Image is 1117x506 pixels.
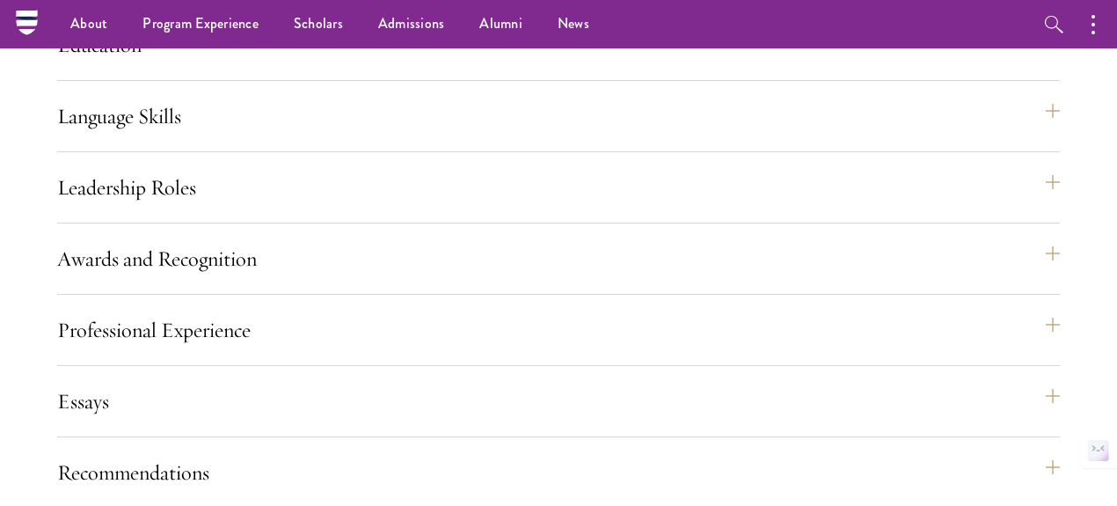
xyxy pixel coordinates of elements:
button: Professional Experience [57,309,1060,351]
button: Essays [57,380,1060,422]
button: Awards and Recognition [57,238,1060,280]
button: Leadership Roles [57,166,1060,209]
button: Recommendations [57,451,1060,494]
button: Language Skills [57,95,1060,137]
